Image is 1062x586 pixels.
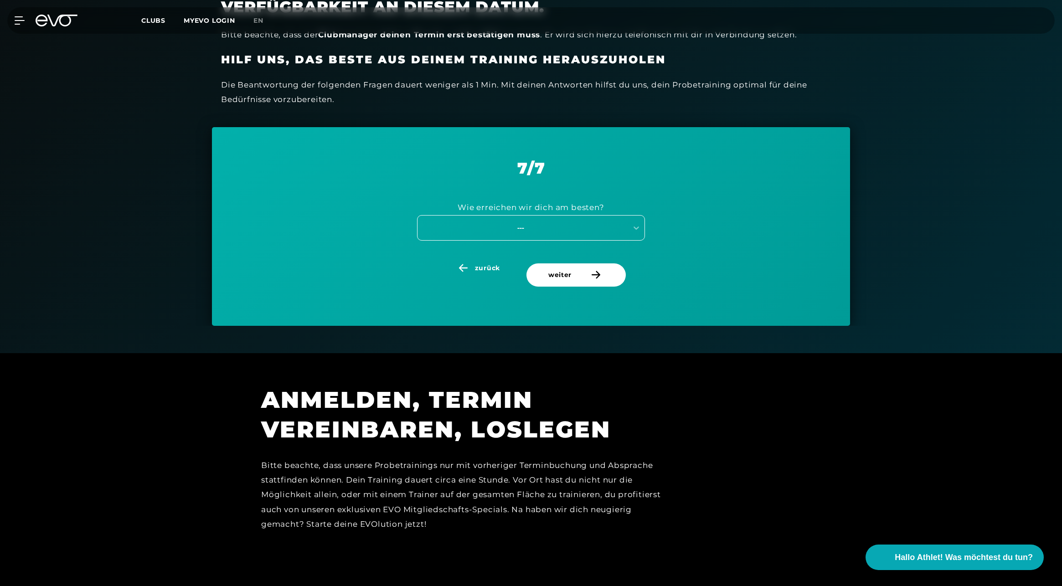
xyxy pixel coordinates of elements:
[548,270,572,280] span: weiter
[433,263,526,303] a: zurück
[221,77,841,107] div: Die Beantwortung der folgenden Fragen dauert weniger als 1 Min. Mit deinen Antworten hilfst du un...
[517,159,545,178] span: 7 / 7
[253,16,263,25] span: en
[221,53,841,67] h3: Hilf uns, das beste aus deinem Training herauszuholen
[895,551,1033,564] span: Hallo Athlet! Was möchtest du tun?
[184,16,235,25] a: MYEVO LOGIN
[475,263,500,273] span: zurück
[526,263,629,303] a: weiter
[418,222,623,233] div: ---
[866,545,1044,570] button: Hallo Athlet! Was möchtest du tun?
[261,458,671,546] div: Bitte beachte, dass unsere Probetrainings nur mit vorheriger Terminbuchung und Absprache stattfin...
[458,200,604,215] div: Wie erreichen wir dich am besten?
[253,15,274,26] a: en
[261,385,671,444] h1: ANMELDEN, TERMIN VEREINBAREN, LOSLEGEN
[141,16,184,25] a: Clubs
[141,16,165,25] span: Clubs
